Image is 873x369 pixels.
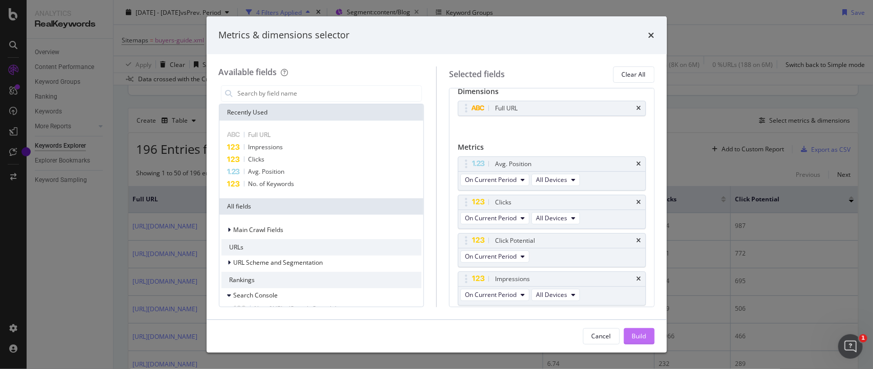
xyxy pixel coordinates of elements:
div: ImpressionstimesOn Current PeriodAll Devices [458,271,646,306]
div: Avg. Position [495,159,531,169]
div: Clicks [495,197,511,207]
div: Clear All [622,70,646,79]
iframe: Intercom live chat [838,334,863,359]
button: All Devices [531,174,580,186]
div: Cancel [592,332,611,340]
span: 1 [859,334,867,342]
span: Search Console [234,291,278,299]
div: Selected fields [449,68,505,80]
button: All Devices [531,289,580,301]
span: Impressions [249,143,283,151]
div: Metrics & dimensions selector [219,29,350,42]
span: All Devices [536,175,567,184]
span: URL Scheme and Segmentation [234,258,323,267]
button: On Current Period [460,212,529,224]
div: Full URL [495,103,518,113]
button: On Current Period [460,250,529,263]
div: times [648,29,655,42]
div: times [637,161,641,167]
span: Avg. Position [249,167,285,176]
div: times [637,105,641,111]
span: Clicks [249,155,265,164]
span: On Current Period [465,290,517,299]
span: Full URL [249,130,271,139]
div: Metrics [458,142,646,156]
button: Cancel [583,328,620,344]
div: All fields [219,198,424,215]
button: On Current Period [460,174,529,186]
div: URLs [221,239,422,256]
div: times [637,238,641,244]
div: times [637,276,641,282]
div: Available fields [219,66,277,78]
div: Full URLtimes [458,101,646,116]
span: All Devices [536,214,567,222]
span: On Current Period [465,252,517,261]
div: Build [632,332,646,340]
div: Rankings [221,272,422,288]
span: All Devices [536,290,567,299]
div: times [637,199,641,205]
div: ClickstimesOn Current PeriodAll Devices [458,195,646,229]
div: Click PotentialtimesOn Current Period [458,233,646,267]
button: All Devices [531,212,580,224]
div: Dimensions [458,86,646,101]
span: On Current Period [465,175,517,184]
button: Clear All [613,66,655,83]
div: modal [207,16,667,353]
span: On Current Period [465,214,517,222]
div: Recently Used [219,104,424,121]
span: No. of Keywords [249,179,295,188]
div: Avg. PositiontimesOn Current PeriodAll Devices [458,156,646,191]
div: Click Potential [495,236,535,246]
input: Search by field name [237,86,422,101]
div: Impressions [495,274,530,284]
button: Build [624,328,655,344]
span: Main Crawl Fields [234,225,284,234]
button: On Current Period [460,289,529,301]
